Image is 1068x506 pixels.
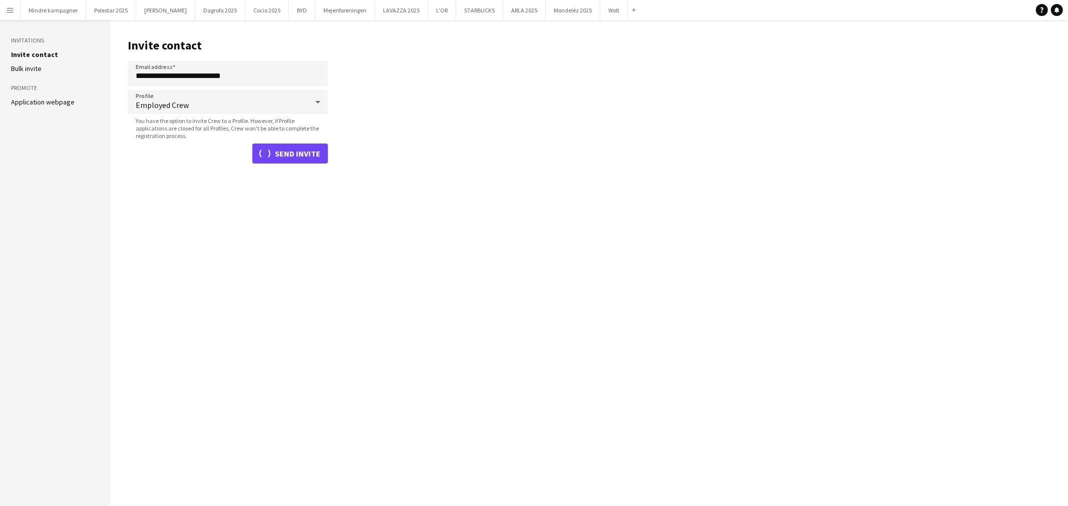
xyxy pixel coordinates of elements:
[315,0,375,20] button: Mejeriforeningen
[11,50,58,59] a: Invite contact
[136,100,308,110] span: Employed Crew
[136,0,195,20] button: [PERSON_NAME]
[11,36,99,45] h3: Invitations
[456,0,503,20] button: STARBUCKS
[600,0,628,20] button: Wolt
[245,0,289,20] button: Cocio 2025
[375,0,428,20] button: LAVAZZA 2025
[195,0,245,20] button: Dagrofa 2025
[252,143,328,163] button: Send invite
[21,0,86,20] button: Mindre kampagner
[289,0,315,20] button: BYD
[428,0,456,20] button: L'OR
[128,117,328,139] span: You have the option to invite Crew to a Profile. However, if Profile applications are closed for ...
[128,38,328,53] h1: Invite contact
[503,0,546,20] button: ARLA 2025
[11,64,42,73] a: Bulk invite
[11,97,75,106] a: Application webpage
[546,0,600,20] button: Mondeléz 2025
[11,83,99,92] h3: Promote
[86,0,136,20] button: Polestar 2025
